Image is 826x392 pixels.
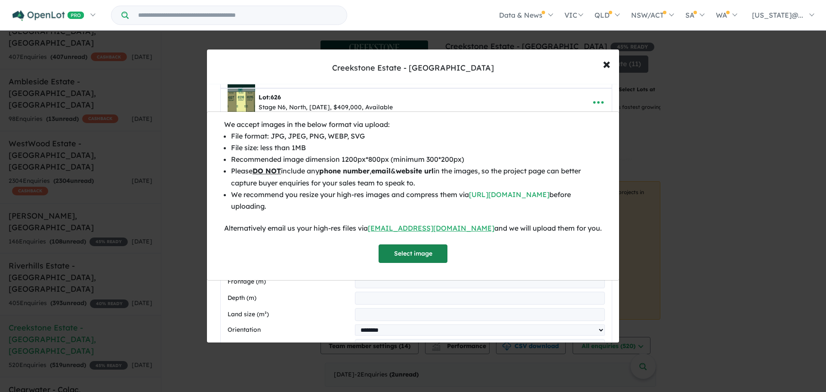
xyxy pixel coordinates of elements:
[224,119,602,130] div: We accept images in the below format via upload:
[752,11,803,19] span: [US_STATE]@...
[12,10,84,21] img: Openlot PRO Logo White
[396,167,434,175] b: website url
[253,167,281,175] u: DO NOT
[231,154,602,165] li: Recommended image dimension 1200px*800px (minimum 300*200px)
[319,167,370,175] b: phone number
[130,6,345,25] input: Try estate name, suburb, builder or developer
[379,244,447,263] button: Select image
[368,224,494,232] a: [EMAIL_ADDRESS][DOMAIN_NAME]
[371,167,391,175] b: email
[231,142,602,154] li: File size: less than 1MB
[231,189,602,212] li: We recommend you resize your high-res images and compress them via before uploading.
[231,165,602,188] li: Please include any , & in the images, so the project page can better capture buyer enquiries for ...
[224,222,602,234] div: Alternatively email us your high-res files via and we will upload them for you.
[469,190,549,199] a: [URL][DOMAIN_NAME]
[231,130,602,142] li: File format: JPG, JPEG, PNG, WEBP, SVG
